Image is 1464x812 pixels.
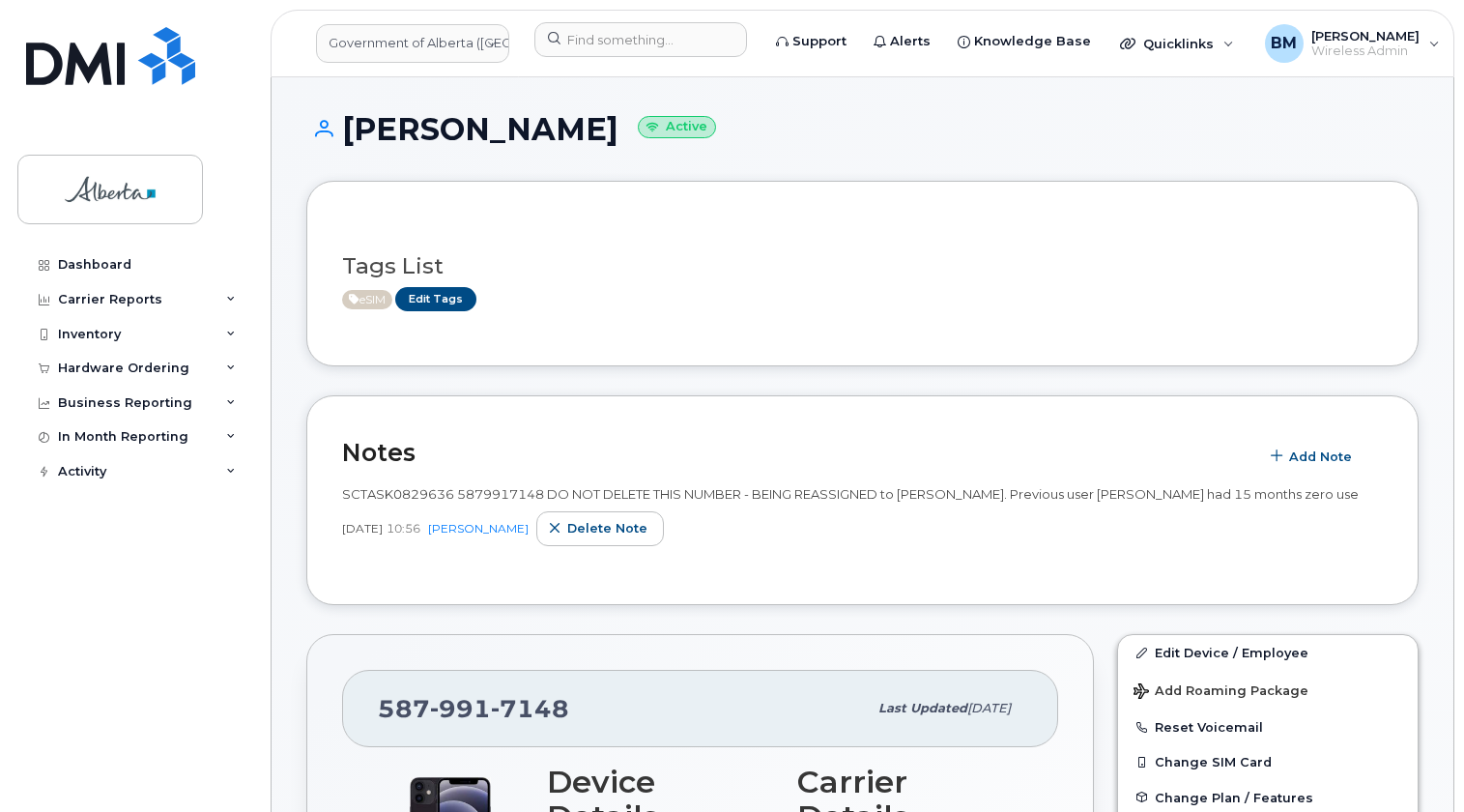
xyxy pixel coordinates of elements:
a: Edit Device / Employee [1118,635,1418,670]
a: [PERSON_NAME] [428,521,529,536]
a: Edit Tags [395,287,476,311]
span: Last updated [878,701,967,715]
button: Delete note [536,511,664,546]
button: Add Note [1258,439,1368,474]
span: [DATE] [967,701,1011,715]
span: 10:56 [387,520,420,536]
button: Reset Voicemail [1118,710,1418,744]
span: 991 [430,694,491,723]
span: Add Note [1289,448,1352,466]
span: SCTASK0829636 5879917148 DO NOT DELETE THIS NUMBER - BEING REASSIGNED to [PERSON_NAME]. Previous ... [342,486,1359,502]
span: Active [342,290,392,309]
span: Change Plan / Features [1155,790,1313,804]
span: 7148 [491,694,569,723]
span: 587 [378,694,569,723]
h2: Notes [342,438,1249,467]
span: [DATE] [342,520,383,536]
button: Add Roaming Package [1118,670,1418,710]
h1: [PERSON_NAME] [306,112,1419,146]
small: Active [638,116,716,138]
span: Add Roaming Package [1134,683,1308,702]
span: Delete note [567,519,647,537]
h3: Tags List [342,254,1383,278]
button: Change SIM Card [1118,744,1418,779]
